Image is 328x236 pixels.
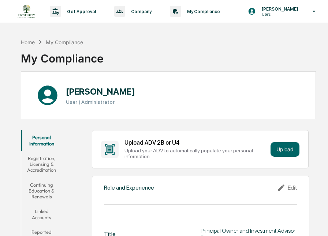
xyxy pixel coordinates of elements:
div: Role and Experience [104,184,154,191]
button: Personal Information [21,130,62,151]
p: My Compliance [181,9,224,14]
p: Get Approval [61,9,100,14]
p: [PERSON_NAME] [256,6,302,12]
p: Company [125,9,155,14]
h1: [PERSON_NAME] [66,86,135,97]
div: Upload ADV 2B or U4 [124,139,268,146]
div: My Compliance [46,39,83,45]
button: Linked Accounts [21,204,62,225]
div: Upload your ADV to automatically populate your personal information. [124,148,268,159]
h3: User | Administrator [66,99,135,105]
button: Continuing Education & Renewals [21,178,62,204]
div: My Compliance [21,46,104,65]
div: Home [21,39,35,45]
img: logo [18,3,35,20]
p: Users [256,12,302,17]
div: Edit [277,183,297,192]
button: Upload [271,142,299,157]
button: Registration, Licensing & Accreditation [21,151,62,178]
